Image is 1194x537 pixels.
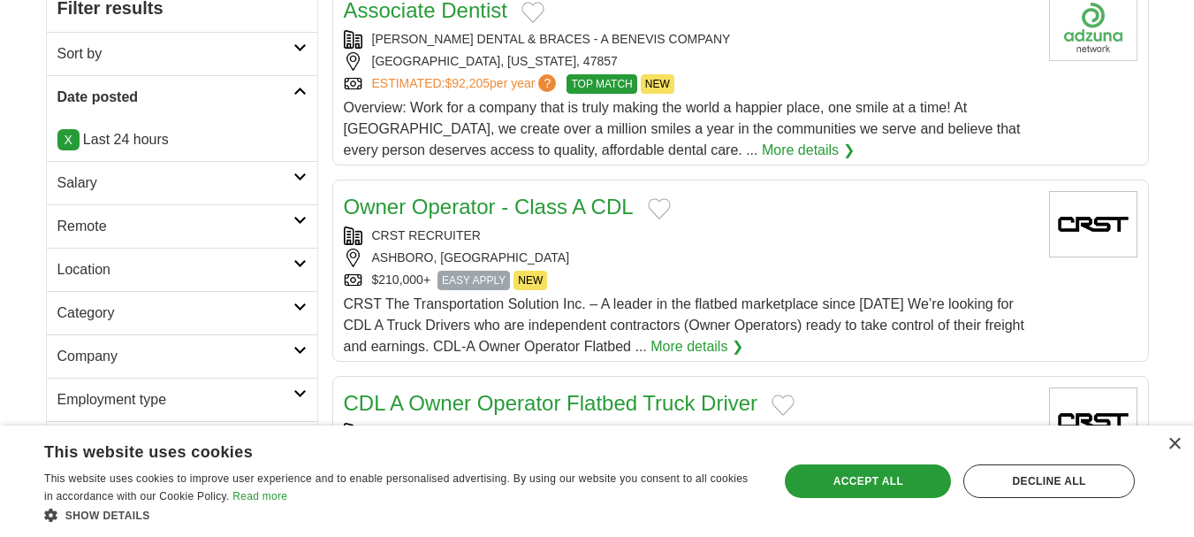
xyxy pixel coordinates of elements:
div: [PERSON_NAME] DENTAL & BRACES - A BENEVIS COMPANY [344,30,1035,49]
div: [GEOGRAPHIC_DATA], [US_STATE], 47857 [344,52,1035,71]
div: CRST RECRUITER [344,226,1035,245]
h2: Company [57,346,293,367]
div: Close [1167,438,1181,451]
a: Salary [47,161,317,204]
a: ESTIMATED:$92,205per year? [372,74,560,94]
span: This website uses cookies to improve user experience and to enable personalised advertising. By u... [44,472,748,502]
div: This website uses cookies [44,436,713,463]
span: Overview: Work for a company that is truly making the world a happier place, one smile at a time!... [344,100,1021,157]
a: Sort by [47,32,317,75]
span: Show details [65,510,150,522]
div: Show details [44,506,757,524]
h2: Category [57,303,293,324]
div: Accept all [785,464,951,498]
a: More details ❯ [650,336,743,357]
a: Owner Operator - Class A CDL [344,195,634,219]
a: Remote [47,204,317,248]
div: Decline all [963,464,1135,498]
img: Company logo [1049,191,1137,257]
span: NEW [641,74,674,94]
span: NEW [513,271,547,290]
h2: Location [57,259,293,280]
button: Add to favorite jobs [648,198,671,219]
span: CRST The Transportation Solution Inc. – A leader in the flatbed marketplace since [DATE] We’re lo... [344,296,1024,354]
a: Category [47,291,317,334]
h2: Remote [57,216,293,237]
button: Add to favorite jobs [772,395,795,416]
a: Read more, opens a new window [232,490,287,502]
a: More details ❯ [762,140,855,161]
span: ? [538,74,556,92]
h2: Date posted [57,87,293,108]
a: X [57,129,80,150]
div: $210,000+ [344,271,1035,290]
div: ASHBORO, [GEOGRAPHIC_DATA] [344,249,1035,267]
a: CDL A Owner Operator Flatbed Truck Driver [344,391,758,415]
span: $92,205 [445,76,490,90]
button: Add to favorite jobs [521,2,544,23]
a: Location [47,248,317,291]
h2: Salary [57,173,293,194]
span: EASY APPLY [437,271,510,290]
a: Hours [47,421,317,464]
h2: Sort by [57,43,293,65]
h2: Employment type [57,389,293,410]
a: Company [47,334,317,378]
img: Company logo [1049,387,1137,454]
span: TOP MATCH [567,74,636,94]
a: Date posted [47,75,317,119]
div: CRST RECRUITER [344,423,1035,441]
a: Employment type [47,378,317,421]
p: Last 24 hours [57,129,307,150]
